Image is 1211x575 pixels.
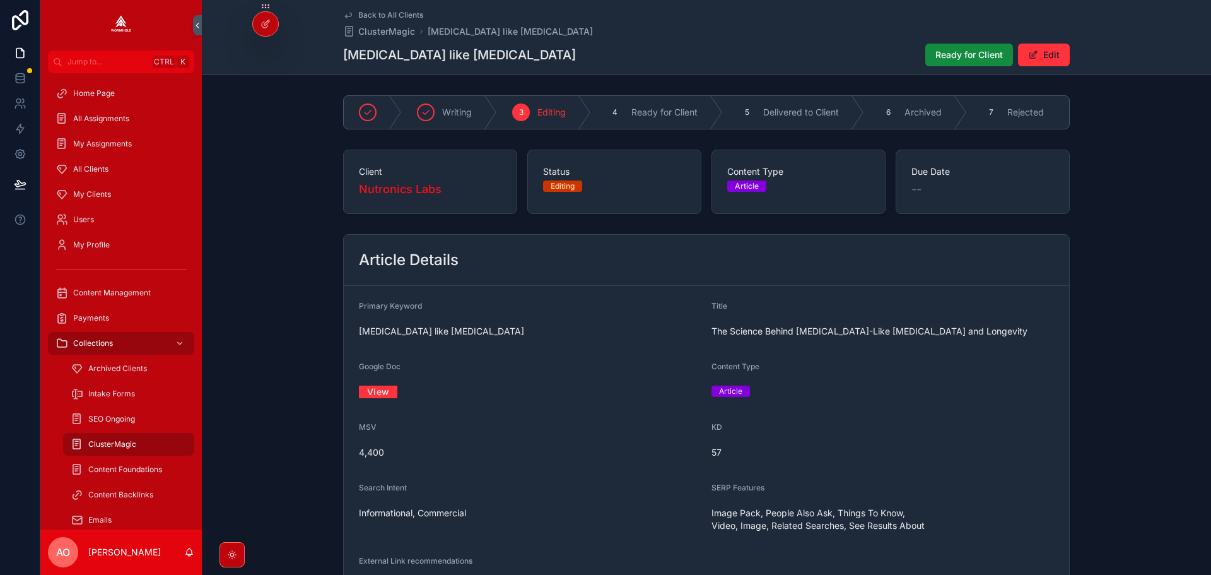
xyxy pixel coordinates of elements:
span: Archived [904,106,942,119]
span: Title [711,301,727,311]
span: MSV [359,422,377,432]
span: Ctrl [153,56,175,68]
div: scrollable content [40,73,202,530]
span: [MEDICAL_DATA] like [MEDICAL_DATA] [359,325,701,338]
span: Ready for Client [631,106,698,119]
div: Article [735,181,759,192]
a: Content Management [48,282,194,304]
span: 4 [612,107,617,117]
a: ClusterMagic [343,25,415,38]
span: My Profile [73,240,110,250]
a: Content Foundations [63,458,194,481]
span: Payments [73,313,109,323]
span: External Link recommendations [359,556,472,566]
a: All Clients [48,158,194,181]
a: My Profile [48,234,194,256]
span: SERP Features [711,483,764,492]
span: Back to All Clients [358,10,423,20]
span: ClusterMagic [88,439,136,449]
span: 5 [745,107,749,117]
span: Editing [537,106,566,119]
span: The Science Behind [MEDICAL_DATA]-Like [MEDICAL_DATA] and Longevity [711,325,1054,338]
span: 4,400 [359,446,701,459]
span: -- [911,181,921,198]
span: Informational, Commercial [359,507,701,519]
span: Users [73,215,94,225]
span: KD [711,422,722,432]
span: Image Pack, People Also Ask, Things To Know, Video, Image, Related Searches, See Results About [711,507,1054,532]
a: [MEDICAL_DATA] like [MEDICAL_DATA] [428,25,593,38]
a: SEO Ongoing [63,408,194,430]
a: Archived Clients [63,357,194,380]
span: K [178,57,188,67]
span: Content Type [727,165,870,178]
span: All Assignments [73,114,129,124]
a: Nutronics Labs [359,181,442,198]
span: Due Date [911,165,1054,178]
h2: Article Details [359,250,459,270]
button: Edit [1018,44,1070,66]
a: Intake Forms [63,382,194,405]
span: 3 [519,107,524,117]
div: Editing [551,181,575,192]
span: My Assignments [73,139,132,149]
h1: [MEDICAL_DATA] like [MEDICAL_DATA] [343,46,576,64]
span: Ready for Client [935,49,1003,61]
a: Home Page [48,82,194,105]
span: All Clients [73,164,108,174]
span: Intake Forms [88,389,135,399]
a: Content Backlinks [63,483,194,506]
span: 7 [989,107,993,117]
a: ClusterMagic [63,433,194,456]
span: My Clients [73,189,111,199]
span: Google Doc [359,362,401,371]
p: [PERSON_NAME] [88,546,161,559]
div: Article [719,386,742,397]
span: 6 [886,107,891,117]
span: Content Backlinks [88,490,153,500]
span: Content Management [73,288,151,298]
span: Client [359,165,501,178]
img: App logo [111,15,131,35]
a: My Assignments [48,133,194,155]
span: Delivered to Client [763,106,839,119]
span: Search Intent [359,483,407,492]
a: Emails [63,509,194,531]
span: Collections [73,338,113,348]
span: Primary Keyword [359,301,422,311]
span: Home Page [73,88,115,98]
button: Ready for Client [925,44,1013,66]
a: Back to All Clients [343,10,423,20]
span: ClusterMagic [358,25,415,38]
span: SEO Ongoing [88,414,135,424]
span: Archived Clients [88,364,147,374]
span: Jump to... [67,57,148,67]
a: View [359,382,397,401]
button: Jump to...CtrlK [48,50,194,73]
span: Status [543,165,686,178]
a: All Assignments [48,107,194,130]
a: My Clients [48,183,194,206]
span: Content Foundations [88,465,162,475]
span: Rejected [1007,106,1044,119]
span: 57 [711,446,1054,459]
a: Collections [48,332,194,355]
a: Users [48,208,194,231]
span: Writing [442,106,472,119]
span: Emails [88,515,112,525]
a: Payments [48,307,194,329]
span: Content Type [711,362,759,371]
span: AO [56,545,70,560]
